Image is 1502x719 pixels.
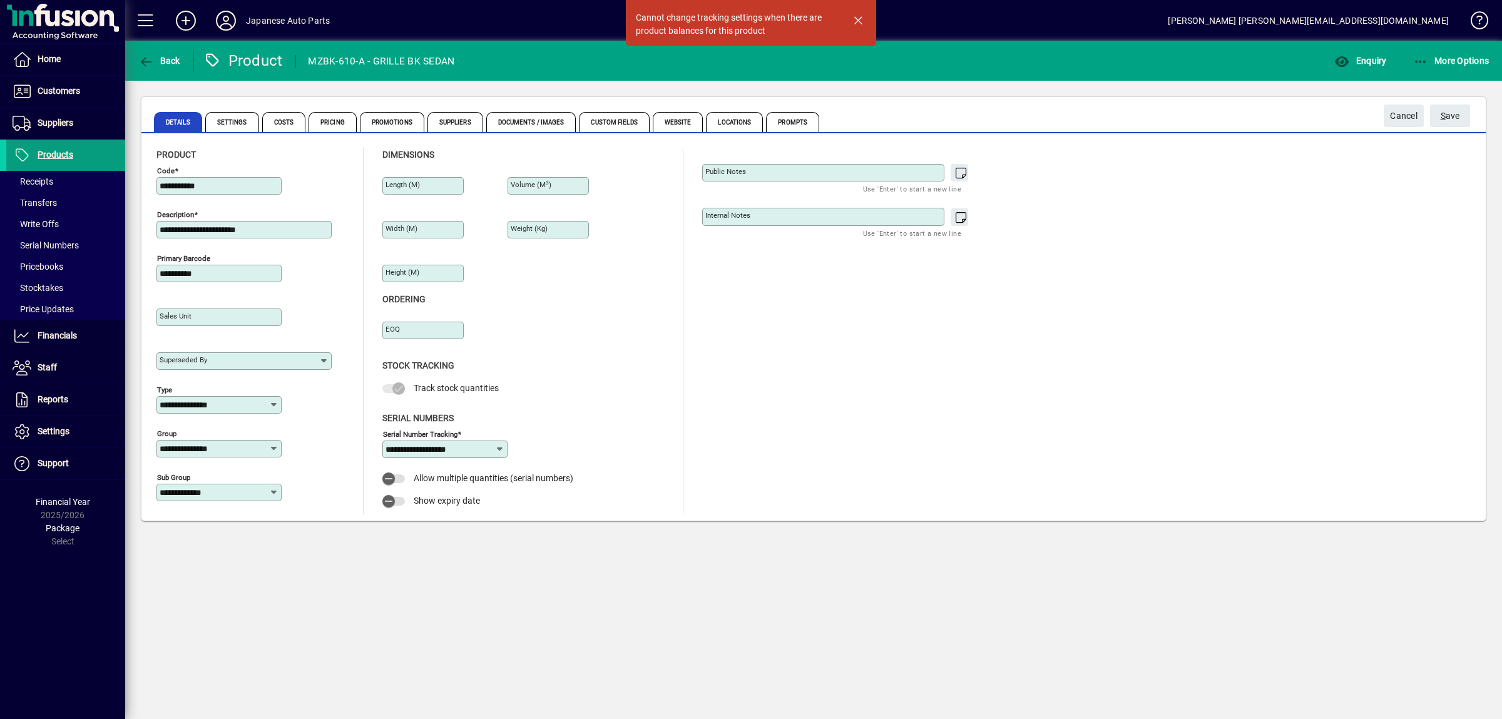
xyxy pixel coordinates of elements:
a: Write Offs [6,213,125,235]
button: Profile [206,9,246,32]
span: Receipts [13,176,53,186]
a: Home [6,44,125,75]
sup: 3 [546,180,549,186]
mat-label: Primary barcode [157,254,210,263]
mat-label: Code [157,166,175,175]
a: Pricebooks [6,256,125,277]
span: Serial Numbers [13,240,79,250]
span: ave [1441,106,1460,126]
div: MZBK-610-A - GRILLE BK SEDAN [308,51,454,71]
span: S [1441,111,1446,121]
mat-label: Sales unit [160,312,192,320]
mat-label: Volume (m ) [511,180,551,189]
span: Serial Numbers [382,413,454,423]
span: Suppliers [427,112,483,132]
mat-label: Description [157,210,194,219]
span: Settings [205,112,259,132]
a: Suppliers [6,108,125,139]
span: Back [138,56,180,66]
span: Support [38,458,69,468]
a: Settings [6,416,125,447]
a: Transfers [6,192,125,213]
button: Enquiry [1331,49,1389,72]
span: Prompts [766,112,819,132]
span: Pricebooks [13,262,63,272]
span: Track stock quantities [414,383,499,393]
span: Custom Fields [579,112,649,132]
span: Cancel [1390,106,1418,126]
span: Locations [706,112,763,132]
span: More Options [1413,56,1489,66]
mat-label: Superseded by [160,355,207,364]
span: Ordering [382,294,426,304]
a: Support [6,448,125,479]
span: Website [653,112,703,132]
span: Suppliers [38,118,73,128]
span: Financials [38,330,77,340]
span: Home [38,54,61,64]
span: Enquiry [1334,56,1386,66]
mat-hint: Use 'Enter' to start a new line [863,181,961,196]
span: Transfers [13,198,57,208]
a: Price Updates [6,298,125,320]
a: Financials [6,320,125,352]
app-page-header-button: Back [125,49,194,72]
mat-label: Height (m) [386,268,419,277]
mat-label: Internal Notes [705,211,750,220]
mat-label: Type [157,385,172,394]
button: Cancel [1384,105,1424,127]
span: Product [156,150,196,160]
mat-label: Sub group [157,473,190,482]
a: Receipts [6,171,125,192]
mat-label: Serial Number tracking [383,429,457,438]
mat-label: Length (m) [386,180,420,189]
button: More Options [1410,49,1493,72]
span: Settings [38,426,69,436]
div: Japanese Auto Parts [246,11,330,31]
span: Staff [38,362,57,372]
a: Staff [6,352,125,384]
span: Costs [262,112,306,132]
mat-label: Public Notes [705,167,746,176]
div: Product [203,51,283,71]
span: Write Offs [13,219,59,229]
span: Products [38,150,73,160]
a: Serial Numbers [6,235,125,256]
a: Knowledge Base [1461,3,1486,43]
a: Stocktakes [6,277,125,298]
span: Price Updates [13,304,74,314]
button: Add [166,9,206,32]
mat-hint: Use 'Enter' to start a new line [863,226,961,240]
a: Reports [6,384,125,416]
mat-label: Width (m) [386,224,417,233]
div: [PERSON_NAME] [PERSON_NAME][EMAIL_ADDRESS][DOMAIN_NAME] [1168,11,1449,31]
span: Documents / Images [486,112,576,132]
mat-label: Group [157,429,176,438]
span: Customers [38,86,80,96]
a: Customers [6,76,125,107]
span: Allow multiple quantities (serial numbers) [414,473,573,483]
mat-label: EOQ [386,325,400,334]
span: Stock Tracking [382,360,454,370]
button: Back [135,49,183,72]
button: Save [1430,105,1470,127]
span: Dimensions [382,150,434,160]
span: Show expiry date [414,496,480,506]
span: Promotions [360,112,424,132]
span: Package [46,523,79,533]
span: Reports [38,394,68,404]
mat-label: Weight (Kg) [511,224,548,233]
span: Pricing [309,112,357,132]
span: Financial Year [36,497,90,507]
span: Details [154,112,202,132]
span: Stocktakes [13,283,63,293]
